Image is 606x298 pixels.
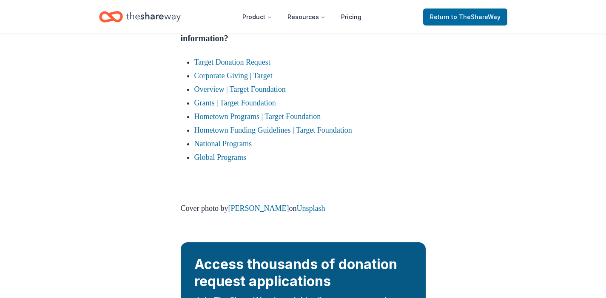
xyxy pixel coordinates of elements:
[194,71,273,80] a: Corporate Giving | Target
[334,9,368,26] a: Pricing
[194,58,270,66] a: Target Donation Request
[194,139,252,148] a: National Programs
[194,256,412,290] div: Access thousands of donation request applications
[194,153,246,162] a: Global Programs
[181,174,426,215] p: Cover photo by on
[228,204,289,213] a: [PERSON_NAME]
[430,12,501,22] span: Return
[281,9,333,26] button: Resources
[194,85,286,94] a: Overview | Target Foundation
[194,99,276,107] a: Grants | Target Foundation
[423,9,507,26] a: Returnto TheShareWay
[236,7,368,27] nav: Main
[194,126,352,134] a: Hometown Funding Guidelines | Target Foundation
[99,7,181,27] a: Home
[451,13,501,20] span: to TheShareWay
[194,112,321,121] a: Hometown Programs | Target Foundation
[236,9,279,26] button: Product
[297,204,325,213] a: Unsplash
